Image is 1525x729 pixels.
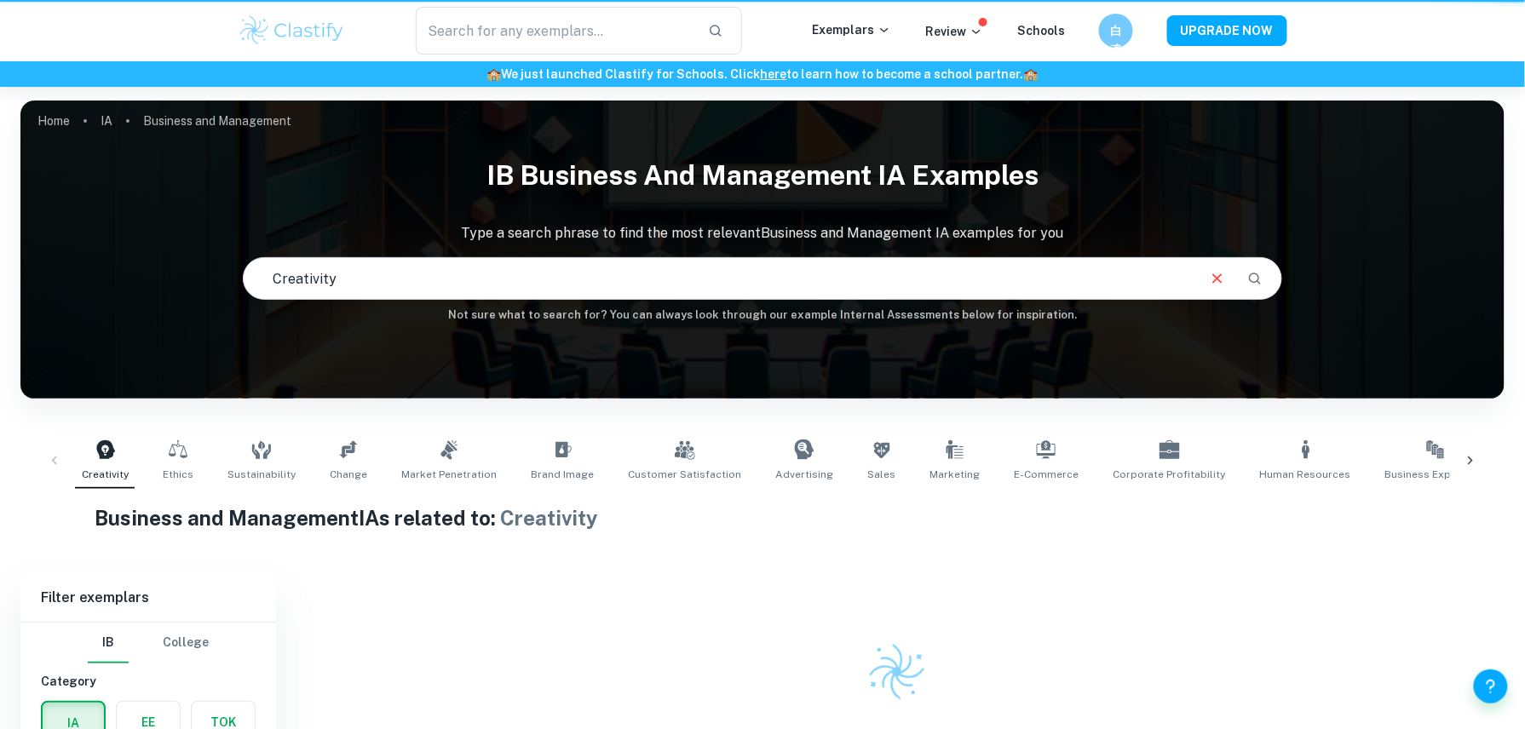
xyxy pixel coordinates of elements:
span: Human Resources [1260,467,1351,482]
p: Exemplars [812,20,891,39]
a: Schools [1017,24,1065,37]
a: here [761,67,787,81]
button: Clear [1201,262,1234,295]
span: Customer Satisfaction [628,467,741,482]
span: Advertising [775,467,833,482]
span: Brand Image [531,467,594,482]
h6: Filter exemplars [20,574,276,622]
a: IA [101,109,112,133]
a: Home [37,109,70,133]
p: Business and Management [143,112,291,130]
span: Creativity [82,467,129,482]
div: Filter type choice [88,623,209,663]
h6: 白魂 [1107,21,1126,40]
img: Clastify logo [863,638,932,707]
h1: Business and Management IAs related to: [95,502,1430,533]
span: Corporate Profitability [1113,467,1226,482]
p: Type a search phrase to find the most relevant Business and Management IA examples for you [20,223,1505,244]
span: Market Penetration [401,467,497,482]
span: Sales [867,467,895,482]
span: E-commerce [1014,467,1079,482]
input: E.g. tech company expansion, marketing strategies, motivation theories... [244,255,1194,302]
img: Clastify logo [238,14,346,48]
h6: Not sure what to search for? You can always look through our example Internal Assessments below f... [20,307,1505,324]
button: UPGRADE NOW [1167,15,1287,46]
span: 🏫 [487,67,502,81]
h1: IB Business and Management IA examples [20,148,1505,203]
span: Ethics [163,467,193,482]
h6: Category [41,672,256,691]
button: Help and Feedback [1474,669,1508,703]
span: Creativity [500,506,598,530]
span: Change [330,467,367,482]
button: Search [1240,264,1269,293]
button: 白魂 [1099,14,1133,48]
span: Marketing [929,467,980,482]
span: 🏫 [1024,67,1039,81]
button: IB [88,623,129,663]
h6: We just launched Clastify for Schools. Click to learn how to become a school partner. [3,65,1522,83]
span: Sustainability [227,467,296,482]
span: Business Expansion [1385,467,1485,482]
input: Search for any exemplars... [416,7,694,55]
p: Review [925,22,983,41]
button: College [163,623,209,663]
